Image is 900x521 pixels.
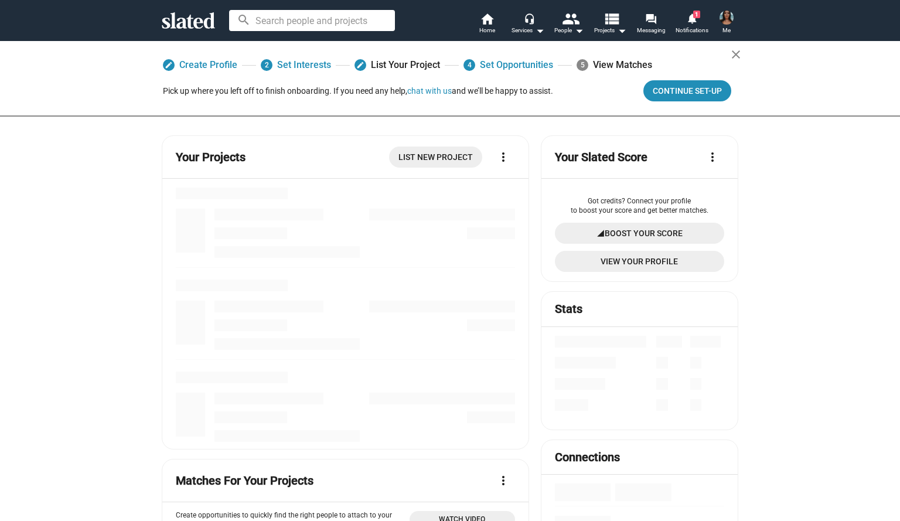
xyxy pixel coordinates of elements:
[165,61,173,69] mat-icon: edit
[577,55,652,76] div: View Matches
[407,86,452,96] button: chat with us
[354,55,440,76] a: List Your Project
[356,61,364,69] mat-icon: edit
[729,47,743,62] mat-icon: close
[548,12,589,38] button: People
[496,474,510,488] mat-icon: more_vert
[229,10,395,31] input: Search people and projects
[596,223,605,244] mat-icon: signal_cellular_4_bar
[589,12,630,38] button: Projects
[720,11,734,25] img: Ava Ferrera
[572,23,586,38] mat-icon: arrow_drop_down
[671,12,712,38] a: 1Notifications
[594,23,626,38] span: Projects
[555,149,647,165] mat-card-title: Your Slated Score
[564,251,715,272] span: View Your Profile
[555,301,582,317] mat-card-title: Stats
[496,150,510,164] mat-icon: more_vert
[643,80,731,101] button: Continue Set-up
[637,23,666,38] span: Messaging
[555,223,724,244] a: Boost Your Score
[466,12,507,38] a: Home
[524,13,534,23] mat-icon: headset_mic
[630,12,671,38] a: Messaging
[653,80,722,101] span: Continue Set-up
[645,13,656,24] mat-icon: forum
[554,23,584,38] div: People
[562,10,579,27] mat-icon: people
[686,12,697,23] mat-icon: notifications
[712,8,741,39] button: Ava FerreraMe
[512,23,544,38] div: Services
[463,55,553,76] a: 4Set Opportunities
[605,223,683,244] span: Boost Your Score
[261,55,331,76] a: 2Set Interests
[480,12,494,26] mat-icon: home
[261,59,272,71] span: 2
[463,59,475,71] span: 4
[555,450,620,465] mat-card-title: Connections
[398,147,473,168] span: List New Project
[555,251,724,272] a: View Your Profile
[176,473,313,489] mat-card-title: Matches For Your Projects
[163,55,237,76] a: Create Profile
[533,23,547,38] mat-icon: arrow_drop_down
[705,150,720,164] mat-icon: more_vert
[615,23,629,38] mat-icon: arrow_drop_down
[555,197,724,216] div: Got credits? Connect your profile to boost your score and get better matches.
[693,11,700,18] span: 1
[507,12,548,38] button: Services
[722,23,731,38] span: Me
[479,23,495,38] span: Home
[603,10,620,27] mat-icon: view_list
[163,86,553,97] div: Pick up where you left off to finish onboarding. If you need any help, and we’ll be happy to assist.
[577,59,588,71] span: 5
[676,23,708,38] span: Notifications
[176,149,246,165] mat-card-title: Your Projects
[389,147,482,168] a: List New Project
